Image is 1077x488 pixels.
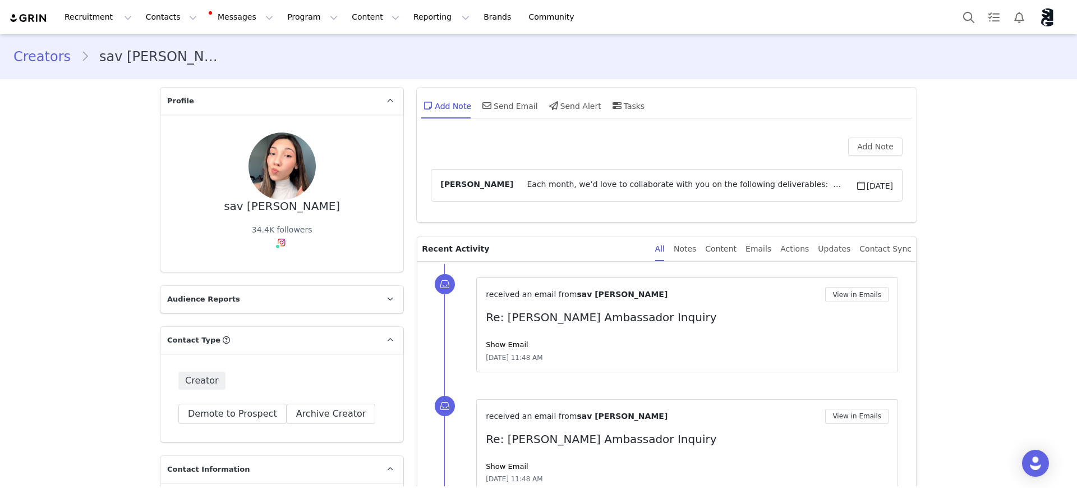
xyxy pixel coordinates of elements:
[480,92,538,119] div: Send Email
[477,4,521,30] a: Brands
[818,236,850,262] div: Updates
[486,290,577,299] span: received an email from
[855,179,893,192] span: [DATE]
[139,4,204,30] button: Contacts
[486,412,577,421] span: received an email from
[486,353,542,363] span: [DATE] 11:48 AM
[577,290,668,299] span: sav [PERSON_NAME]
[745,236,771,262] div: Emails
[1039,8,1057,26] img: 800d48eb-955a-4027-b035-879a6d4b1164.png
[522,4,586,30] a: Community
[825,287,889,302] button: View in Emails
[655,236,665,262] div: All
[204,4,280,30] button: Messages
[1022,450,1049,477] div: Open Intercom Messenger
[859,236,912,262] div: Contact Sync
[780,236,809,262] div: Actions
[486,462,528,471] a: Show Email
[252,224,312,236] div: 34.4K followers
[610,92,645,119] div: Tasks
[287,404,376,424] button: Archive Creator
[486,340,528,349] a: Show Email
[513,179,855,192] span: Each month, we’d love to collaborate with you on the following deliverables: 2 UGC videos 2 UGC p...
[167,294,240,305] span: Audience Reports
[224,200,340,213] div: sav [PERSON_NAME]
[577,412,668,421] span: sav [PERSON_NAME]
[167,464,250,475] span: Contact Information
[422,236,646,261] p: Recent Activity
[9,13,48,24] img: grin logo
[167,335,220,346] span: Contact Type
[178,372,225,390] span: Creator
[345,4,406,30] button: Content
[1032,8,1068,26] button: Profile
[178,404,287,424] button: Demote to Prospect
[440,179,513,192] span: [PERSON_NAME]
[248,133,316,200] img: a097f1c4-b8ca-4664-9f37-9a7ba3eed17a--s.jpg
[825,409,889,424] button: View in Emails
[407,4,476,30] button: Reporting
[167,95,194,107] span: Profile
[982,4,1006,30] a: Tasks
[674,236,696,262] div: Notes
[1007,4,1032,30] button: Notifications
[956,4,981,30] button: Search
[486,431,889,448] p: Re: [PERSON_NAME] Ambassador Inquiry
[13,47,81,67] a: Creators
[486,474,542,484] span: [DATE] 11:48 AM
[280,4,344,30] button: Program
[277,238,286,247] img: instagram.svg
[58,4,139,30] button: Recruitment
[547,92,601,119] div: Send Alert
[848,138,903,156] button: Add Note
[705,236,737,262] div: Content
[421,92,471,119] div: Add Note
[486,309,889,326] p: Re: [PERSON_NAME] Ambassador Inquiry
